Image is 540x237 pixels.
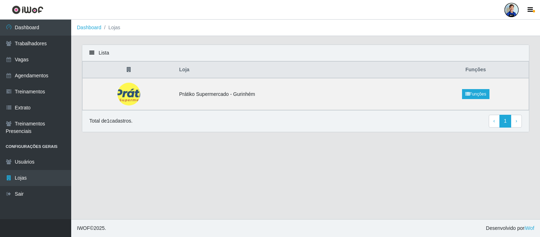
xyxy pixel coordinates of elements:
[101,24,120,31] li: Lojas
[77,225,106,232] span: © 2025 .
[89,117,132,125] p: Total de 1 cadastros.
[462,89,489,99] a: Funções
[101,83,157,105] img: Prátiko Supermercado - Gurinhém
[77,25,101,30] a: Dashboard
[175,62,423,78] th: Loja
[175,78,423,110] td: Prátiko Supermercado - Gurinhém
[82,45,529,61] div: Lista
[77,225,90,231] span: IWOF
[423,62,529,78] th: Funções
[499,115,512,128] a: 1
[486,225,534,232] span: Desenvolvido por
[489,115,500,128] a: Previous
[511,115,522,128] a: Next
[493,118,495,124] span: ‹
[71,20,540,36] nav: breadcrumb
[12,5,43,14] img: CoreUI Logo
[489,115,522,128] nav: pagination
[524,225,534,231] a: iWof
[515,118,517,124] span: ›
